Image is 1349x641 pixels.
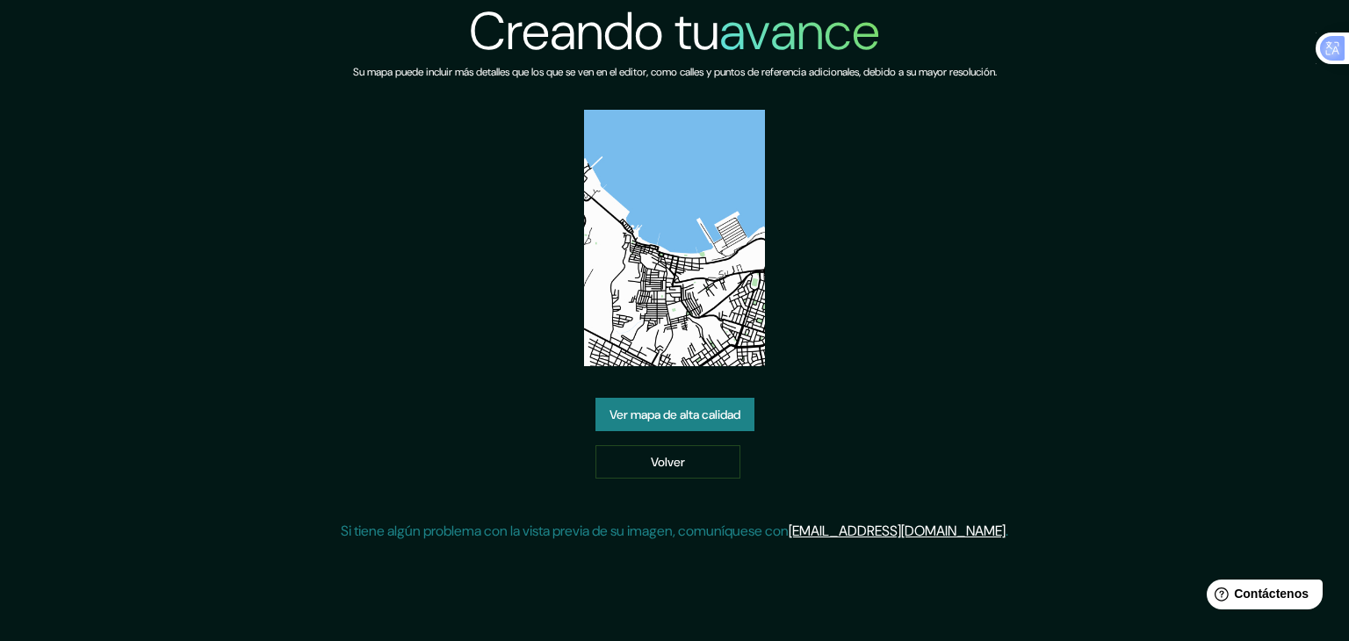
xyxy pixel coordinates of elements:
[584,110,766,366] img: vista previa del mapa creado
[789,522,1006,540] a: [EMAIL_ADDRESS][DOMAIN_NAME]
[353,65,997,79] font: Su mapa puede incluir más detalles que los que se ven en el editor, como calles y puntos de refer...
[1006,522,1008,540] font: .
[595,398,754,431] a: Ver mapa de alta calidad
[595,445,740,479] a: Volver
[651,454,685,470] font: Volver
[610,407,740,422] font: Ver mapa de alta calidad
[341,522,789,540] font: Si tiene algún problema con la vista previa de su imagen, comuníquese con
[1193,573,1330,622] iframe: Lanzador de widgets de ayuda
